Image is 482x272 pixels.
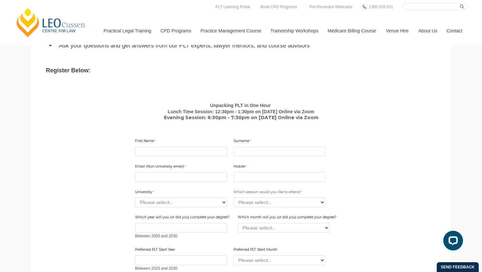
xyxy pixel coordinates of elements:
label: Surname [233,138,252,145]
input: Surname [233,147,325,156]
a: [PERSON_NAME] Centre for Law [15,7,87,38]
label: Which year will you (or did you) complete your degree? [135,215,231,221]
label: Email (Non-University email) [135,164,187,171]
a: Traineeship Workshops [266,17,323,45]
a: About Us [413,17,442,45]
strong: Register Below: [46,67,90,74]
b: Unpacking PLT in One Hour [210,103,271,108]
a: PLT Learning Portal [214,3,252,10]
b: Lunch Time Session: 12:30pm - 1:30pm on [DATE] Online via Zoom [168,109,314,114]
label: Mobile [233,164,248,171]
select: Preferred PLT Start Month [233,255,325,265]
span: Which session would you like to attend [233,190,300,194]
select: University [135,197,227,207]
select: Which month will you (or did you) complete your degree? [238,223,330,233]
span: Between 2000 and 2030 [135,234,177,238]
iframe: LiveChat chat widget [438,228,466,256]
span: 1300 039 031 [369,5,393,9]
select: Which session would you like to attend [233,197,325,207]
label: Which month will you (or did you) complete your degree? [238,215,338,221]
label: Preferred PLT Start Year [135,247,177,254]
span: Between 2025 and 2030 [135,266,177,271]
a: Medicare Billing Course [323,17,381,45]
a: Contact [442,17,467,45]
input: Preferred PLT Start Year [135,255,227,265]
a: Book CPD Programs [259,3,298,10]
input: First Name [135,147,227,156]
a: CPD Programs [155,17,195,45]
label: First Name [135,138,157,145]
label: University [135,190,155,196]
input: Email (Non-University email) [135,172,227,182]
a: 1300 039 031 [367,3,394,10]
span: Evening Session: 6:30pm - 7:30pm on [DATE] Online via Zoom [164,115,318,120]
a: Pre-Recorded Webcasts [308,3,354,10]
li: Ask your questions and get answers from our PLT experts, lawyer mentors, and course advisors [59,42,436,49]
label: Preferred PLT Start Month [233,247,279,254]
a: Venue Hire [381,17,413,45]
input: Which year will you (or did you) complete your degree? [135,223,227,233]
input: Mobile [233,172,325,182]
a: Practical Legal Training [99,17,156,45]
a: Practice Management Course [196,17,266,45]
